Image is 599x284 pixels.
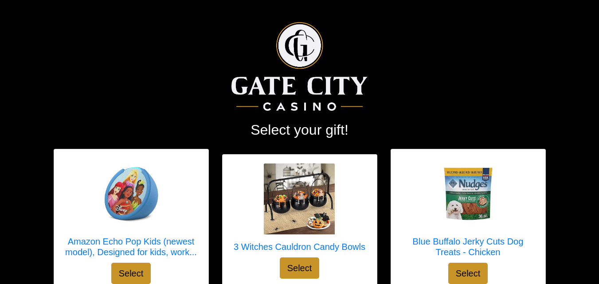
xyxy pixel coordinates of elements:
[111,263,151,284] button: Select
[63,236,200,257] h5: Amazon Echo Pop Kids (newest model), Designed for kids, work...
[400,236,536,257] h5: Blue Buffalo Jerky Cuts Dog Treats - Chicken
[234,163,365,257] a: 3 Witches Cauldron Candy Bowls 3 Witches Cauldron Candy Bowls
[96,158,167,229] img: Amazon Echo Pop Kids (newest model), Designed for kids, works with our smartest AI assistant - Al...
[54,121,546,138] h2: Select your gift!
[63,158,200,263] a: Amazon Echo Pop Kids (newest model), Designed for kids, works with our smartest AI assistant - Al...
[264,163,335,234] img: 3 Witches Cauldron Candy Bowls
[231,22,368,111] img: Logo
[234,241,365,252] h5: 3 Witches Cauldron Candy Bowls
[280,257,320,279] button: Select
[433,158,504,229] img: Blue Buffalo Jerky Cuts Dog Treats - Chicken
[400,158,536,263] a: Blue Buffalo Jerky Cuts Dog Treats - Chicken Blue Buffalo Jerky Cuts Dog Treats - Chicken
[448,263,488,284] button: Select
